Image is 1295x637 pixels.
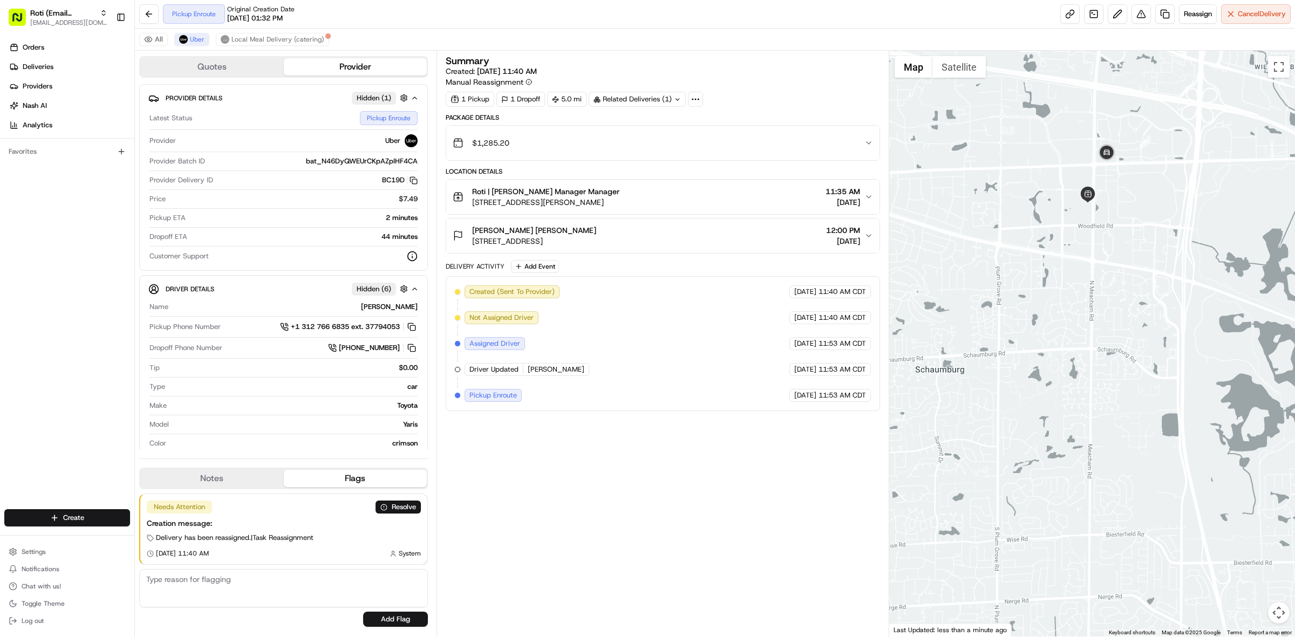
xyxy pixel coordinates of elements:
button: Show satellite imagery [932,56,986,78]
span: • [90,168,93,176]
span: $1,285.20 [472,138,509,148]
button: All [139,33,168,46]
button: Add Event [511,260,559,273]
span: [PERSON_NAME] [PERSON_NAME] [472,225,596,236]
a: Terms [1227,629,1242,635]
div: Related Deliveries (1) [589,92,686,107]
div: [PERSON_NAME] [173,302,418,312]
span: [DATE] [794,313,816,323]
span: Type [149,382,165,392]
span: 12:00 PM [826,225,860,236]
span: $7.49 [399,194,418,204]
span: Deliveries [23,62,53,72]
span: Pickup Enroute [469,391,517,400]
span: Model [149,420,169,429]
span: Original Creation Date [227,5,295,13]
button: Map camera controls [1268,602,1290,624]
span: Providers [23,81,52,91]
a: Analytics [4,117,134,134]
a: Providers [4,78,134,95]
span: [DATE] 01:32 PM [227,13,283,23]
a: [PHONE_NUMBER] [328,342,418,354]
span: Assigned Driver [469,339,520,348]
span: Toggle Theme [22,599,65,608]
button: Roti (Email Parsing) [30,8,96,18]
div: Past conversations [11,141,72,149]
div: $0.00 [164,363,418,373]
button: CancelDelivery [1221,4,1291,24]
button: Toggle Theme [4,596,130,611]
div: Needs Attention [147,501,212,513]
button: BC19D [382,175,418,185]
span: Customer Support [149,251,209,261]
span: Settings [22,547,46,556]
a: Orders [4,39,134,56]
button: Provider DetailsHidden (1) [148,89,419,107]
button: Resolve [376,501,421,513]
span: Local Meal Delivery (catering) [231,35,324,44]
span: Nash AI [23,101,47,111]
img: Masood Aslam [11,157,28,175]
span: Uber [190,35,205,44]
div: 1 Dropoff [496,92,545,107]
span: Color [149,439,166,448]
button: Quotes [140,58,284,76]
span: Not Assigned Driver [469,313,534,323]
span: Dropoff Phone Number [149,343,222,353]
div: Favorites [4,143,130,160]
span: [PERSON_NAME] [528,365,584,374]
span: [PERSON_NAME] [33,168,87,176]
button: Start new chat [183,107,196,120]
span: [DATE] 11:40 AM [477,66,537,76]
span: 11:53 AM CDT [819,365,866,374]
button: [EMAIL_ADDRESS][DOMAIN_NAME] [30,18,107,27]
div: crimson [171,439,418,448]
span: Provider [149,136,176,146]
img: Google [892,622,928,636]
span: Pickup Phone Number [149,322,221,332]
div: 📗 [11,214,19,222]
span: Uber [385,136,400,146]
div: 💻 [91,214,100,222]
span: Driver Updated [469,365,519,374]
span: [DATE] [826,197,860,208]
span: 11:53 AM CDT [819,391,866,400]
img: 9188753566659_6852d8bf1fb38e338040_72.png [23,104,42,123]
span: [STREET_ADDRESS] [472,236,596,246]
span: Hidden ( 1 ) [357,93,391,103]
div: car [169,382,418,392]
button: Roti (Email Parsing)[EMAIL_ADDRESS][DOMAIN_NAME] [4,4,112,30]
a: Report a map error [1249,629,1292,635]
button: Hidden (1) [352,91,411,105]
img: Nash [11,11,32,33]
a: +1 312 766 6835 ext. 37794053 [280,321,418,333]
button: $1,285.20 [446,126,880,160]
span: Create [63,513,84,523]
button: Provider [284,58,427,76]
button: Hidden (6) [352,282,411,296]
span: Pickup ETA [149,213,186,223]
div: 5.0 mi [547,92,587,107]
span: 11:40 AM CDT [819,287,866,297]
div: 44 minutes [192,232,418,242]
a: 💻API Documentation [87,208,178,228]
span: Cancel Delivery [1238,9,1286,19]
input: Clear [28,70,178,81]
div: Delivery Activity [446,262,505,271]
span: [DATE] [826,236,860,246]
button: Driver DetailsHidden (6) [148,280,419,298]
span: Map data ©2025 Google [1162,629,1221,635]
img: uber-new-logo.jpeg [179,35,188,44]
span: Name [149,302,168,312]
div: Last Updated: less than a minute ago [889,623,1012,636]
div: 2 minutes [190,213,418,223]
button: Notes [140,470,284,487]
p: Welcome 👋 [11,44,196,61]
button: Toggle fullscreen view [1268,56,1290,78]
span: System [399,549,421,558]
span: Tip [149,363,160,373]
span: [DATE] [794,365,816,374]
